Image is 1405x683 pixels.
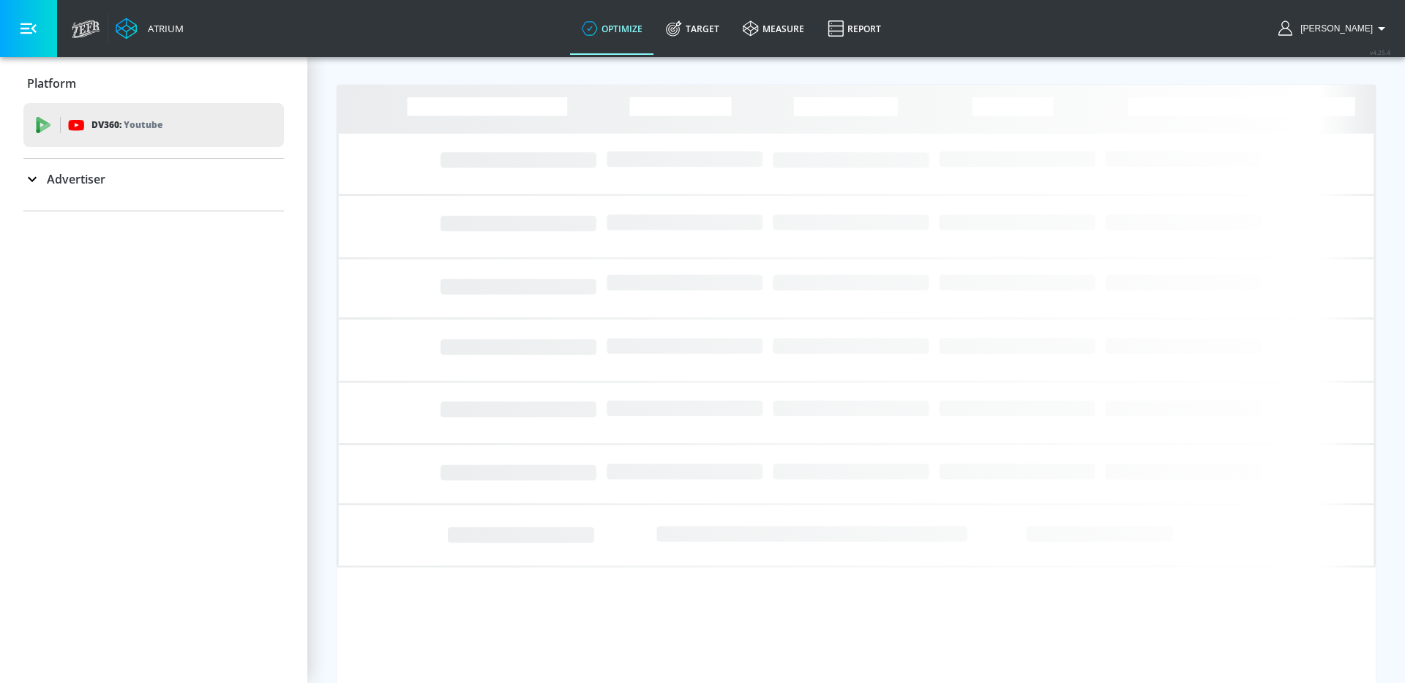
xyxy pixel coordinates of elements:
p: Youtube [124,117,162,132]
a: Report [816,2,893,55]
div: Advertiser [23,159,284,200]
a: Target [654,2,731,55]
a: optimize [570,2,654,55]
a: Atrium [116,18,184,39]
div: Platform [23,63,284,104]
span: login as: anthony.rios@zefr.com [1295,23,1373,34]
div: DV360: Youtube [23,103,284,147]
p: DV360: [91,117,162,133]
div: Atrium [142,22,184,35]
a: measure [731,2,816,55]
span: v 4.25.4 [1370,48,1390,56]
p: Advertiser [47,171,105,187]
button: [PERSON_NAME] [1278,20,1390,37]
p: Platform [27,75,76,91]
